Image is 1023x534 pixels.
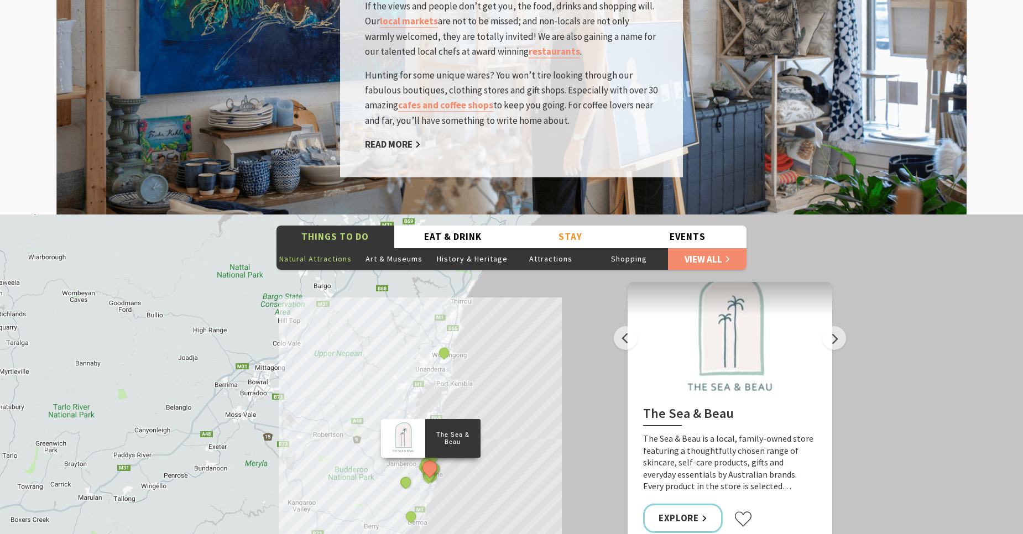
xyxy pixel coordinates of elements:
[394,226,512,248] button: Eat & Drink
[276,248,355,270] button: Natural Attractions
[643,406,817,426] h2: The Sea & Beau
[511,248,590,270] button: Attractions
[365,68,658,128] p: Hunting for some unique wares? You won’t tire looking through our fabulous boutiques, clothing st...
[355,248,434,270] button: Art & Museums
[276,226,394,248] button: Things To Do
[404,510,418,524] button: See detail about Surf Camp Australia
[380,15,438,28] a: local markets
[399,475,413,489] button: See detail about Saddleback Mountain Lookout, Kiama
[433,248,511,270] button: History & Heritage
[437,346,451,360] button: See detail about Miss Zoe's School of Dance
[822,326,846,350] button: Next
[398,100,493,112] a: cafes and coffee shops
[529,45,580,58] a: restaurants
[629,226,747,248] button: Events
[643,433,817,493] p: The Sea & Beau is a local, family-owned store featuring a thoughtfully chosen range of skincare, ...
[668,248,747,270] a: View All
[643,504,723,533] a: Explore
[590,248,669,270] button: Shopping
[419,458,440,478] button: See detail about The Sea & Beau
[511,226,629,248] button: Stay
[365,138,421,151] a: Read More
[734,511,753,527] button: Click to favourite The Sea & Beau
[425,430,481,448] p: The Sea & Beau
[614,326,638,350] button: Previous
